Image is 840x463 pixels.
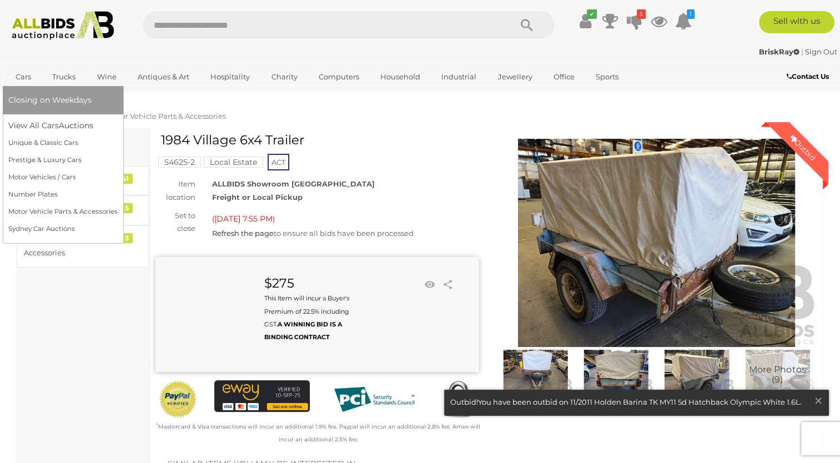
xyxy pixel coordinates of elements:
[17,225,149,268] a: Motor Vehicle Parts & Accessories 3
[203,68,257,86] a: Hospitality
[121,203,133,213] div: 5
[214,214,273,224] span: [DATE] 7:55 PM
[740,350,815,398] a: More Photos(9)
[759,47,799,56] strong: BriskRay
[264,275,294,291] strong: $275
[813,390,823,411] span: ×
[204,157,263,168] mark: Local Estate
[147,209,204,235] div: Set to close
[626,11,643,31] a: 5
[107,112,226,120] a: Motor Vehicle Parts & Accessories
[499,11,555,39] button: Search
[268,154,289,170] span: ACT
[759,47,801,56] a: BriskRay
[90,68,124,86] a: Wine
[749,365,806,385] span: More Photos (9)
[587,9,597,19] i: ✔
[373,68,427,86] a: Household
[546,68,582,86] a: Office
[161,133,476,147] h1: 1984 Village 6x4 Trailer
[675,11,692,31] a: 1
[212,229,414,238] span: to ensure all bids have been processed
[6,11,119,40] img: Allbids.com.au
[439,380,478,420] img: Secured by Rapid SSL
[157,423,480,443] small: Mastercard & Visa transactions will incur an additional 1.9% fee. Paypal will incur an additional...
[637,9,646,19] i: 5
[214,380,310,412] img: eWAY Payment Gateway
[158,158,201,167] a: 54625-2
[801,47,803,56] span: |
[588,68,626,86] a: Sports
[421,276,438,293] li: Watch this item
[264,294,349,341] small: This Item will incur a Buyer's Premium of 22.5% including GST.
[8,68,38,86] a: Cars
[491,68,540,86] a: Jewellery
[212,193,303,202] strong: Freight or Local Pickup
[204,158,263,167] a: Local Estate
[24,234,115,260] div: Motor Vehicle Parts & Accessories
[687,9,695,19] i: 1
[147,178,204,204] div: Item location
[740,350,815,398] img: 1984 Village 6x4 Trailer
[311,68,366,86] a: Computers
[158,157,201,168] mark: 54625-2
[121,233,133,243] div: 3
[326,380,422,419] img: PCI DSS compliant
[212,179,375,188] strong: ALLBIDS Showroom [GEOGRAPHIC_DATA]
[115,174,133,184] div: 141
[158,380,198,419] img: Official PayPal Seal
[787,72,829,80] b: Contact Us
[805,47,837,56] a: Sign Out
[579,350,653,398] img: 1984 Village 6x4 Trailer
[264,68,304,86] a: Charity
[212,229,274,238] a: Refresh the page
[498,350,573,398] img: 1984 Village 6x4 Trailer
[759,11,834,33] a: Sell with us
[659,350,734,398] img: 1984 Village 6x4 Trailer
[434,68,484,86] a: Industrial
[130,68,197,86] a: Antiques & Art
[264,320,342,341] b: A WINNING BID IS A BINDING CONTRACT
[577,11,594,31] a: ✔
[787,71,832,83] a: Contact Us
[495,139,818,347] img: 1984 Village 6x4 Trailer
[212,214,275,223] span: ( )
[45,68,83,86] a: Trucks
[777,122,828,173] div: Outbid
